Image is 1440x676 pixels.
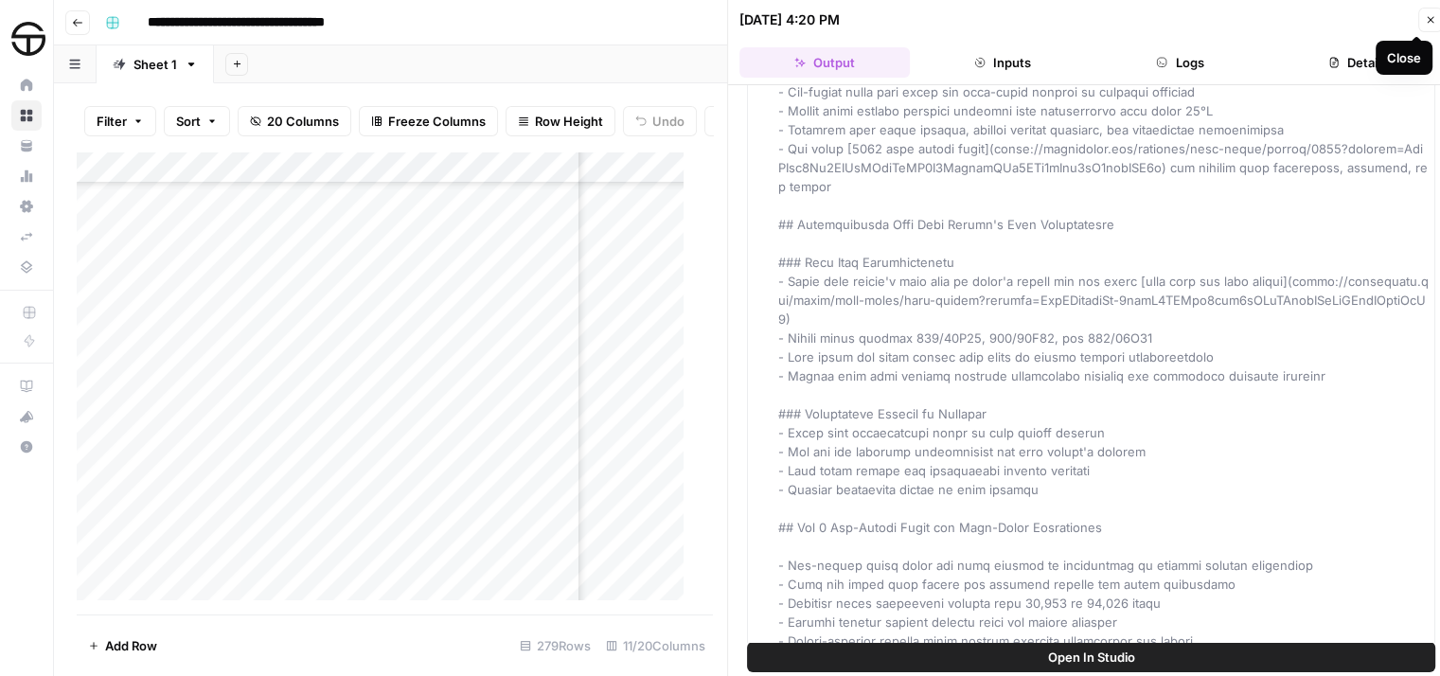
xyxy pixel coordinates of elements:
[747,642,1435,672] button: Open In Studio
[623,106,697,136] button: Undo
[11,100,42,131] a: Browse
[1387,48,1421,67] div: Close
[11,222,42,252] a: Syncs
[11,432,42,462] button: Help + Support
[77,631,169,661] button: Add Row
[652,112,684,131] span: Undo
[11,252,42,282] a: Data Library
[598,631,713,661] div: 11/20 Columns
[388,112,486,131] span: Freeze Columns
[739,10,840,29] div: [DATE] 4:20 PM
[506,106,615,136] button: Row Height
[739,47,910,78] button: Output
[11,161,42,191] a: Usage
[84,106,156,136] button: Filter
[11,131,42,161] a: Your Data
[1095,47,1266,78] button: Logs
[133,55,177,74] div: Sheet 1
[535,112,603,131] span: Row Height
[12,402,41,431] div: What's new?
[97,45,214,83] a: Sheet 1
[267,112,339,131] span: 20 Columns
[11,401,42,432] button: What's new?
[11,191,42,222] a: Settings
[359,106,498,136] button: Freeze Columns
[1048,648,1135,667] span: Open In Studio
[11,22,45,56] img: SimpleTire Logo
[105,636,157,655] span: Add Row
[512,631,598,661] div: 279 Rows
[11,70,42,100] a: Home
[917,47,1088,78] button: Inputs
[97,112,127,131] span: Filter
[11,15,42,62] button: Workspace: SimpleTire
[238,106,351,136] button: 20 Columns
[176,112,201,131] span: Sort
[164,106,230,136] button: Sort
[11,371,42,401] a: AirOps Academy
